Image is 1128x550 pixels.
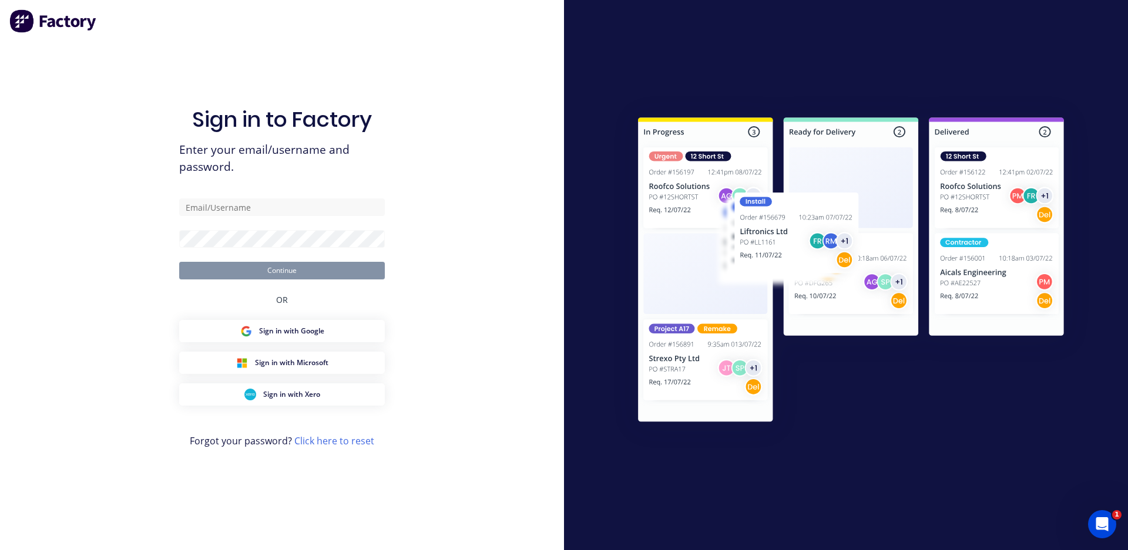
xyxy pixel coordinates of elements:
span: Forgot your password? [190,434,374,448]
h1: Sign in to Factory [192,107,372,132]
a: Click here to reset [294,434,374,447]
img: Microsoft Sign in [236,357,248,369]
img: Xero Sign in [244,389,256,400]
img: Sign in [612,94,1090,450]
input: Email/Username [179,198,385,216]
span: Sign in with Google [259,326,324,336]
button: Microsoft Sign inSign in with Microsoft [179,352,385,374]
button: Xero Sign inSign in with Xero [179,383,385,406]
button: Continue [179,262,385,279]
button: Google Sign inSign in with Google [179,320,385,342]
img: Factory [9,9,98,33]
span: Sign in with Microsoft [255,357,328,368]
span: Sign in with Xero [263,389,320,400]
span: Enter your email/username and password. [179,141,385,176]
div: OR [276,279,288,320]
img: Google Sign in [240,325,252,337]
span: 1 [1112,510,1122,519]
iframe: Intercom live chat [1088,510,1116,538]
